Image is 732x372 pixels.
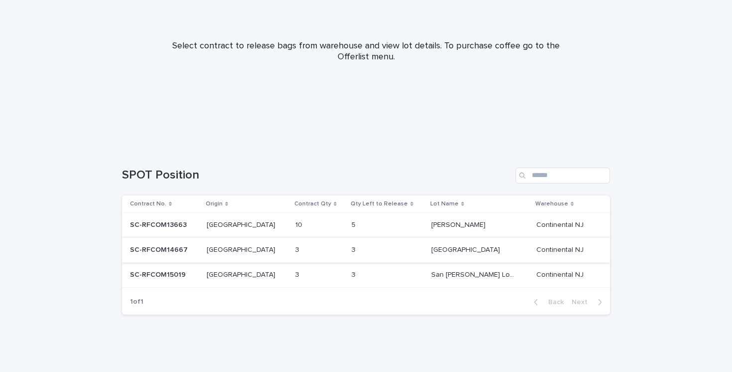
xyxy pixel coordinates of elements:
[295,269,301,279] p: 3
[536,219,586,229] p: Continental NJ
[294,198,331,209] p: Contract Qty
[536,244,586,254] p: Continental NJ
[122,290,151,314] p: 1 of 1
[536,269,586,279] p: Continental NJ
[122,262,610,287] tr: SC-RFCOM15019SC-RFCOM15019 [GEOGRAPHIC_DATA][GEOGRAPHIC_DATA] 33 33 San [PERSON_NAME] Loxicha #2S...
[122,237,610,262] tr: SC-RFCOM14667SC-RFCOM14667 [GEOGRAPHIC_DATA][GEOGRAPHIC_DATA] 33 33 [GEOGRAPHIC_DATA][GEOGRAPHIC_...
[122,168,511,183] h1: SPOT Position
[526,298,568,307] button: Back
[568,298,610,307] button: Next
[130,244,190,254] p: SC-RFCOM14667
[351,198,408,209] p: Qty Left to Release
[542,299,564,306] span: Back
[122,213,610,238] tr: SC-RFCOM13663SC-RFCOM13663 [GEOGRAPHIC_DATA][GEOGRAPHIC_DATA] 1010 55 [PERSON_NAME][PERSON_NAME] ...
[295,244,301,254] p: 3
[206,198,223,209] p: Origin
[207,269,277,279] p: [GEOGRAPHIC_DATA]
[535,198,568,209] p: Warehouse
[130,219,189,229] p: SC-RFCOM13663
[130,269,188,279] p: SC-RFCOM15019
[352,219,358,229] p: 5
[207,219,277,229] p: [GEOGRAPHIC_DATA]
[167,41,565,62] p: Select contract to release bags from warehouse and view lot details. To purchase coffee go to the...
[430,198,459,209] p: Lot Name
[431,219,488,229] p: [PERSON_NAME]
[431,269,516,279] p: San [PERSON_NAME] Loxicha #2
[207,244,277,254] p: [GEOGRAPHIC_DATA]
[130,198,166,209] p: Contract No.
[352,269,358,279] p: 3
[352,244,358,254] p: 3
[431,244,502,254] p: [GEOGRAPHIC_DATA]
[572,299,594,306] span: Next
[295,219,304,229] p: 10
[515,168,610,184] input: Search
